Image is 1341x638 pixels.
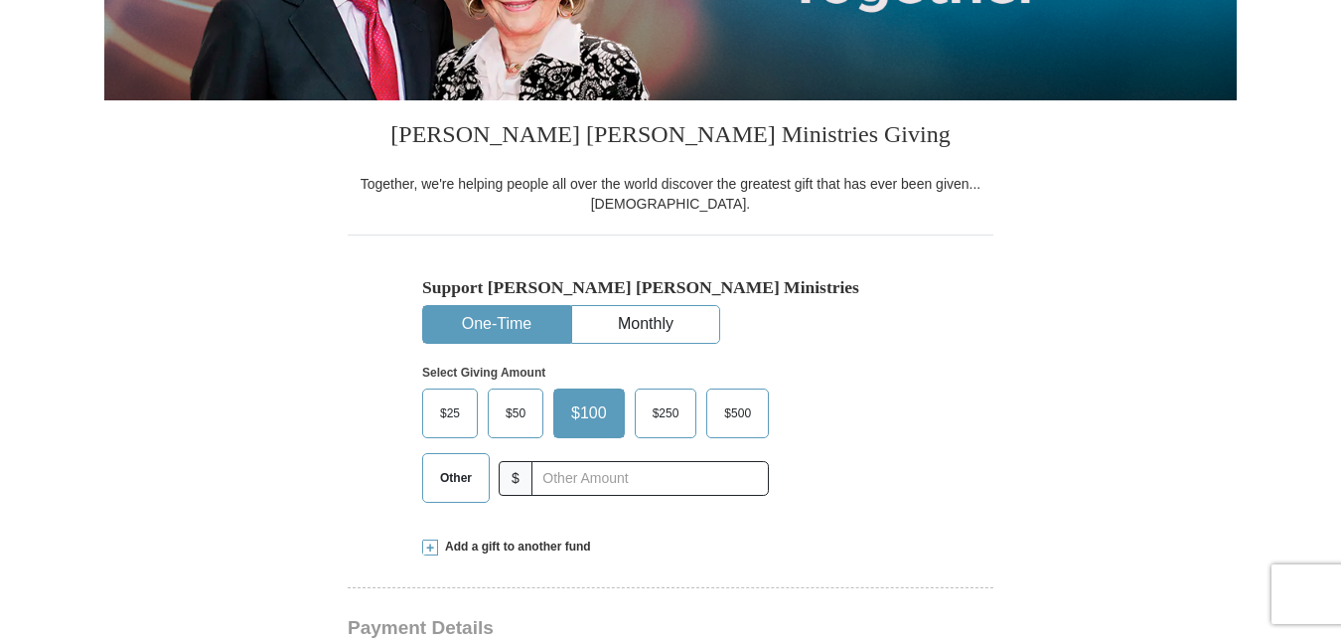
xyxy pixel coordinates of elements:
[561,399,617,428] span: $100
[438,539,591,556] span: Add a gift to another fund
[348,174,993,214] div: Together, we're helping people all over the world discover the greatest gift that has ever been g...
[572,306,719,343] button: Monthly
[499,461,532,496] span: $
[643,399,689,428] span: $250
[496,399,535,428] span: $50
[348,100,993,174] h3: [PERSON_NAME] [PERSON_NAME] Ministries Giving
[430,463,482,493] span: Other
[422,366,545,380] strong: Select Giving Amount
[422,277,919,298] h5: Support [PERSON_NAME] [PERSON_NAME] Ministries
[423,306,570,343] button: One-Time
[531,461,769,496] input: Other Amount
[714,399,761,428] span: $500
[430,399,470,428] span: $25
